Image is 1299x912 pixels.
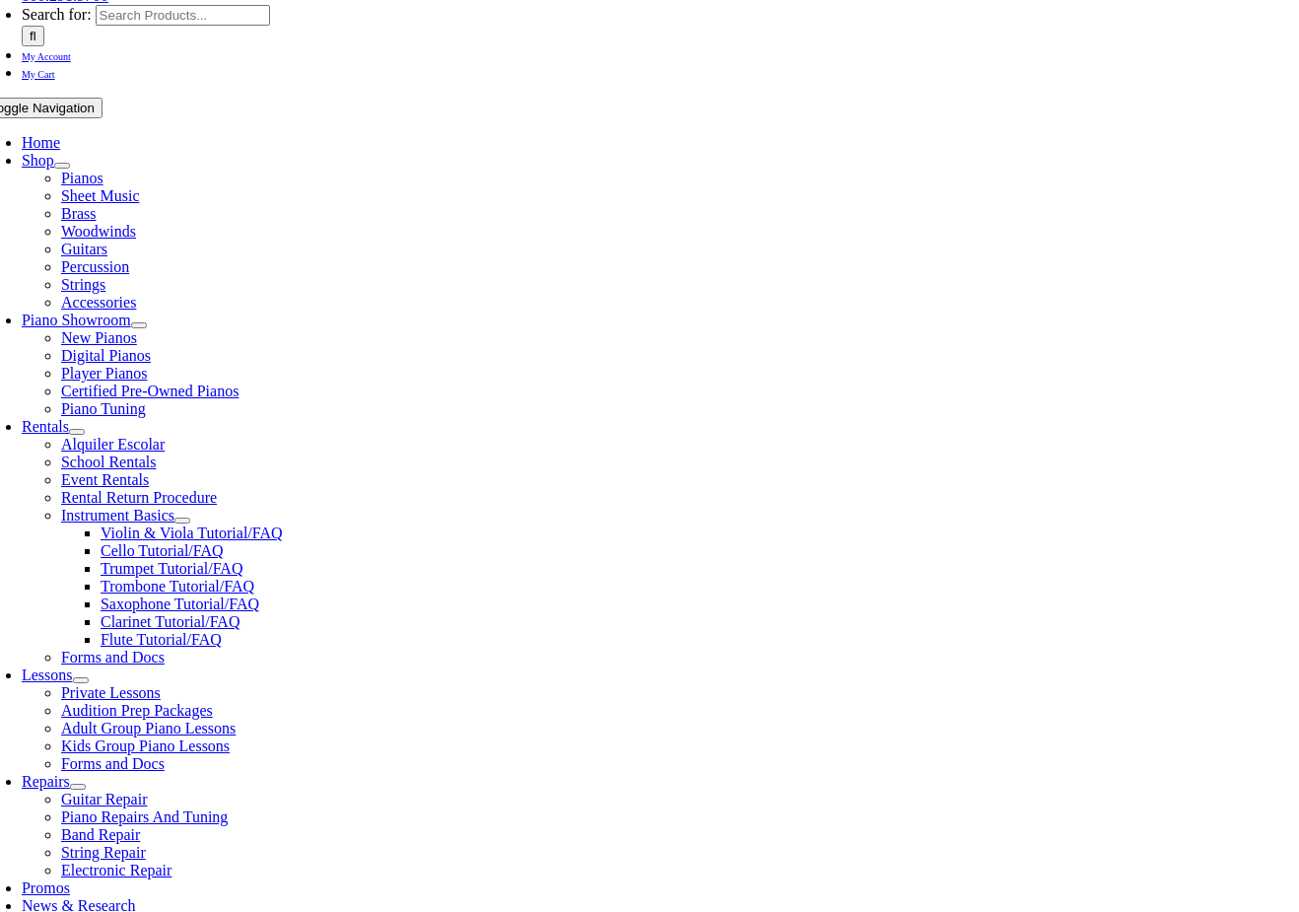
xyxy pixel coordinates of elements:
a: Band Repair [61,826,140,843]
button: Open submenu of Shop [54,163,70,169]
span: Search for: [22,6,92,23]
a: Lessons [22,666,73,683]
button: Open submenu of Instrument Basics [174,518,190,524]
input: Search [22,26,44,46]
a: Accessories [61,294,136,311]
a: Promos [22,879,70,896]
a: Certified Pre-Owned Pianos [61,383,239,399]
a: Violin & Viola Tutorial/FAQ [101,525,283,541]
a: Percussion [61,258,129,275]
button: Open submenu of Piano Showroom [131,322,147,328]
a: Guitar Repair [61,791,148,807]
a: Strings [61,276,105,293]
a: Shop [22,152,54,169]
a: Electronic Repair [61,862,171,878]
a: My Cart [22,64,55,81]
a: Cello Tutorial/FAQ [101,542,224,559]
a: Repairs [22,773,70,790]
a: Alquiler Escolar [61,436,165,453]
a: String Repair [61,844,146,861]
a: Saxophone Tutorial/FAQ [101,596,259,612]
a: Player Pianos [61,365,148,382]
a: School Rentals [61,454,156,470]
a: New Pianos [61,329,137,346]
a: Instrument Basics [61,507,174,524]
a: Woodwinds [61,223,136,240]
a: Private Lessons [61,684,161,701]
a: Piano Showroom [22,312,131,328]
a: Sheet Music [61,187,140,204]
a: Trumpet Tutorial/FAQ [101,560,242,577]
a: Digital Pianos [61,347,151,364]
a: Home [22,134,60,151]
a: Forms and Docs [61,649,165,666]
button: Open submenu of Repairs [70,784,86,790]
a: Kids Group Piano Lessons [61,737,230,754]
a: Clarinet Tutorial/FAQ [101,613,240,630]
a: Brass [61,205,97,222]
a: Event Rentals [61,471,149,488]
a: Guitars [61,241,107,257]
button: Open submenu of Rentals [69,429,85,435]
input: Search Products... [96,5,270,26]
a: Audition Prep Packages [61,702,213,719]
button: Open submenu of Lessons [73,677,89,683]
a: Forms and Docs [61,755,165,772]
a: Piano Tuning [61,400,146,417]
a: Rental Return Procedure [61,489,217,506]
a: Flute Tutorial/FAQ [101,631,222,648]
a: Adult Group Piano Lessons [61,720,236,737]
span: My Cart [22,69,55,80]
span: My Account [22,51,71,62]
a: Pianos [61,170,103,186]
a: Piano Repairs And Tuning [61,808,228,825]
a: Rentals [22,418,69,435]
a: Trombone Tutorial/FAQ [101,578,254,595]
a: My Account [22,46,71,63]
